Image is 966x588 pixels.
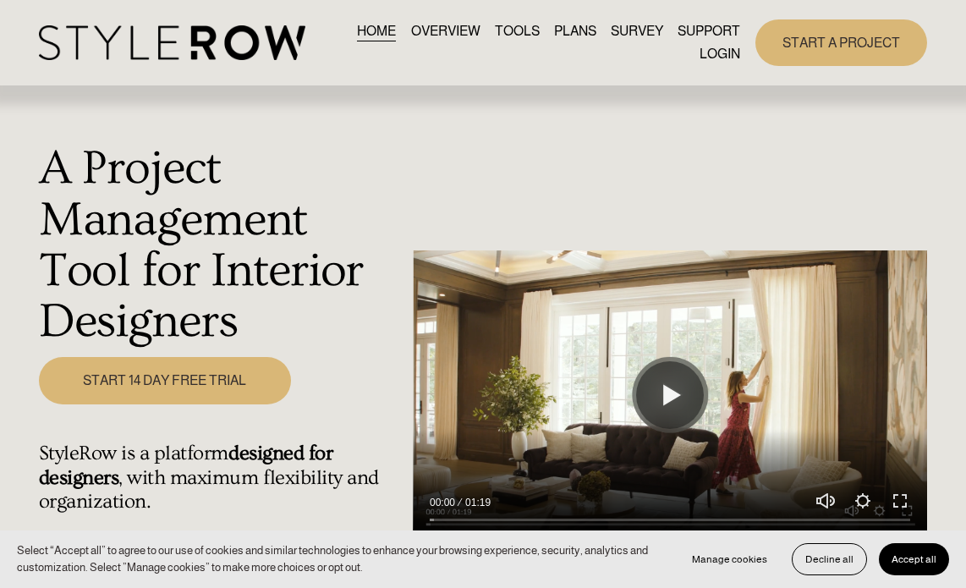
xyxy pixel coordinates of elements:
[459,494,495,511] div: Duration
[39,143,403,347] h1: A Project Management Tool for Interior Designers
[892,553,936,565] span: Accept all
[39,442,403,514] h4: StyleRow is a platform , with maximum flexibility and organization.
[611,19,663,42] a: SURVEY
[792,543,867,575] button: Decline all
[679,543,780,575] button: Manage cookies
[805,553,853,565] span: Decline all
[700,43,740,66] a: LOGIN
[17,542,662,576] p: Select “Accept all” to agree to our use of cookies and similar technologies to enhance your brows...
[411,19,480,42] a: OVERVIEW
[39,442,338,488] strong: designed for designers
[430,514,910,525] input: Seek
[39,25,305,60] img: StyleRow
[678,19,740,42] a: folder dropdown
[554,19,596,42] a: PLANS
[879,543,949,575] button: Accept all
[692,553,767,565] span: Manage cookies
[39,357,292,404] a: START 14 DAY FREE TRIAL
[357,19,396,42] a: HOME
[430,494,459,511] div: Current time
[755,19,927,66] a: START A PROJECT
[678,21,740,41] span: SUPPORT
[636,361,704,429] button: Play
[495,19,540,42] a: TOOLS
